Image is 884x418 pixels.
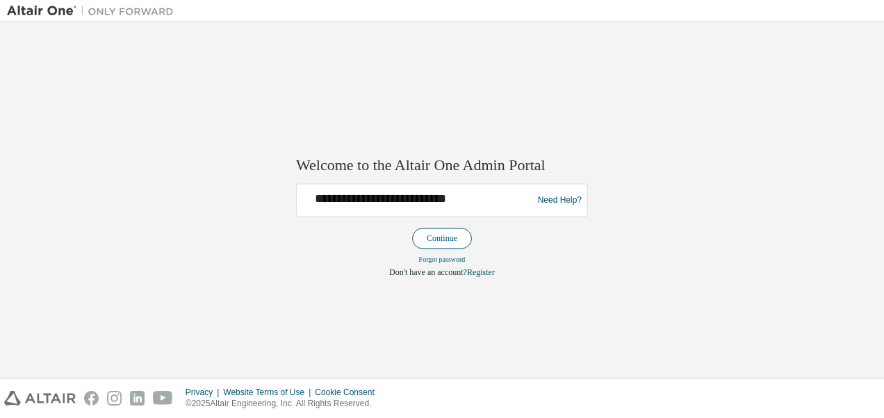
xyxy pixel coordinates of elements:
[389,268,467,278] span: Don't have an account?
[186,398,383,410] p: © 2025 Altair Engineering, Inc. All Rights Reserved.
[467,268,495,278] a: Register
[107,391,122,406] img: instagram.svg
[419,256,466,264] a: Forgot password
[153,391,173,406] img: youtube.svg
[412,228,472,249] button: Continue
[223,387,315,398] div: Website Terms of Use
[296,156,588,175] h2: Welcome to the Altair One Admin Portal
[84,391,99,406] img: facebook.svg
[4,391,76,406] img: altair_logo.svg
[315,387,382,398] div: Cookie Consent
[130,391,145,406] img: linkedin.svg
[538,200,582,201] a: Need Help?
[186,387,223,398] div: Privacy
[7,4,181,18] img: Altair One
